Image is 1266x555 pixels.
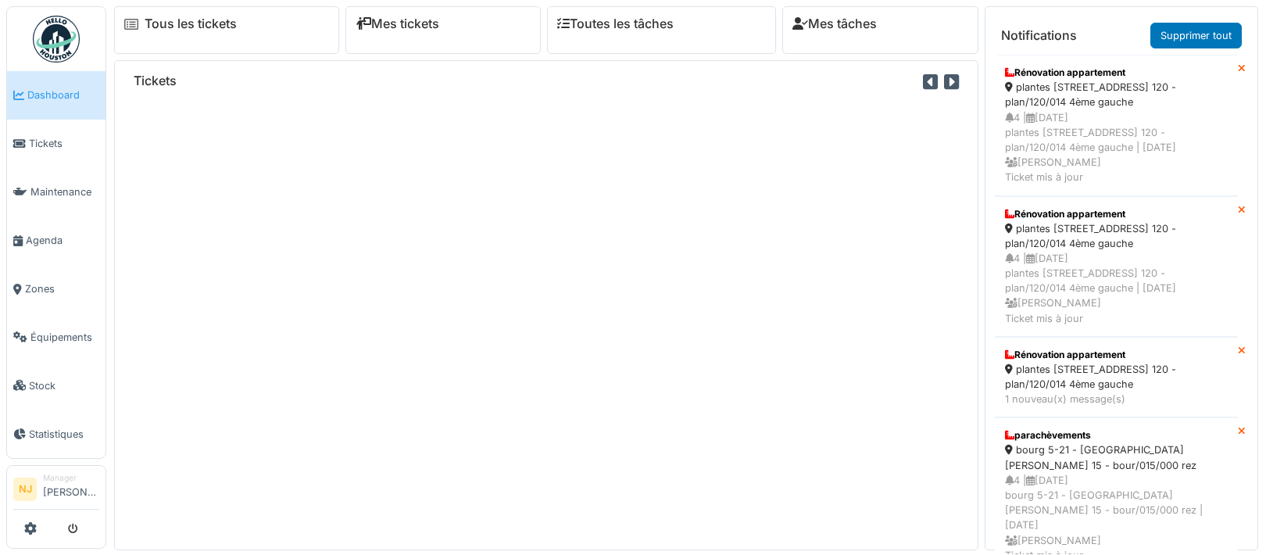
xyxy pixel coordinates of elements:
h6: Notifications [1001,28,1077,43]
a: Stock [7,361,105,410]
div: Manager [43,472,99,484]
span: Agenda [26,233,99,248]
div: plantes [STREET_ADDRESS] 120 - plan/120/014 4ème gauche [1005,362,1228,392]
a: Tous les tickets [145,16,237,31]
span: Stock [29,378,99,393]
a: Dashboard [7,71,105,120]
li: NJ [13,478,37,501]
div: 4 | [DATE] plantes [STREET_ADDRESS] 120 - plan/120/014 4ème gauche | [DATE] [PERSON_NAME] Ticket ... [1005,110,1228,185]
span: Dashboard [27,88,99,102]
span: Statistiques [29,427,99,442]
a: Agenda [7,217,105,265]
a: Mes tickets [356,16,439,31]
h6: Tickets [134,73,177,88]
a: Supprimer tout [1150,23,1242,48]
a: Maintenance [7,168,105,217]
a: NJ Manager[PERSON_NAME] [13,472,99,510]
a: Rénovation appartement plantes [STREET_ADDRESS] 120 - plan/120/014 4ème gauche 4 |[DATE]plantes [... [995,196,1238,337]
a: Statistiques [7,410,105,458]
div: Rénovation appartement [1005,66,1228,80]
div: bourg 5-21 - [GEOGRAPHIC_DATA][PERSON_NAME] 15 - bour/015/000 rez [1005,442,1228,472]
span: Maintenance [30,184,99,199]
span: Équipements [30,330,99,345]
img: Badge_color-CXgf-gQk.svg [33,16,80,63]
span: Tickets [29,136,99,151]
div: Rénovation appartement [1005,207,1228,221]
div: 4 | [DATE] plantes [STREET_ADDRESS] 120 - plan/120/014 4ème gauche | [DATE] [PERSON_NAME] Ticket ... [1005,251,1228,326]
span: Zones [25,281,99,296]
div: parachèvements [1005,428,1228,442]
a: Tickets [7,120,105,168]
div: 1 nouveau(x) message(s) [1005,392,1228,406]
a: Rénovation appartement plantes [STREET_ADDRESS] 120 - plan/120/014 4ème gauche 4 |[DATE]plantes [... [995,55,1238,195]
a: Rénovation appartement plantes [STREET_ADDRESS] 120 - plan/120/014 4ème gauche 1 nouveau(x) messa... [995,337,1238,418]
li: [PERSON_NAME] [43,472,99,506]
div: plantes [STREET_ADDRESS] 120 - plan/120/014 4ème gauche [1005,221,1228,251]
div: plantes [STREET_ADDRESS] 120 - plan/120/014 4ème gauche [1005,80,1228,109]
div: Rénovation appartement [1005,348,1228,362]
a: Mes tâches [792,16,877,31]
a: Zones [7,265,105,313]
a: Équipements [7,313,105,362]
a: Toutes les tâches [557,16,674,31]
